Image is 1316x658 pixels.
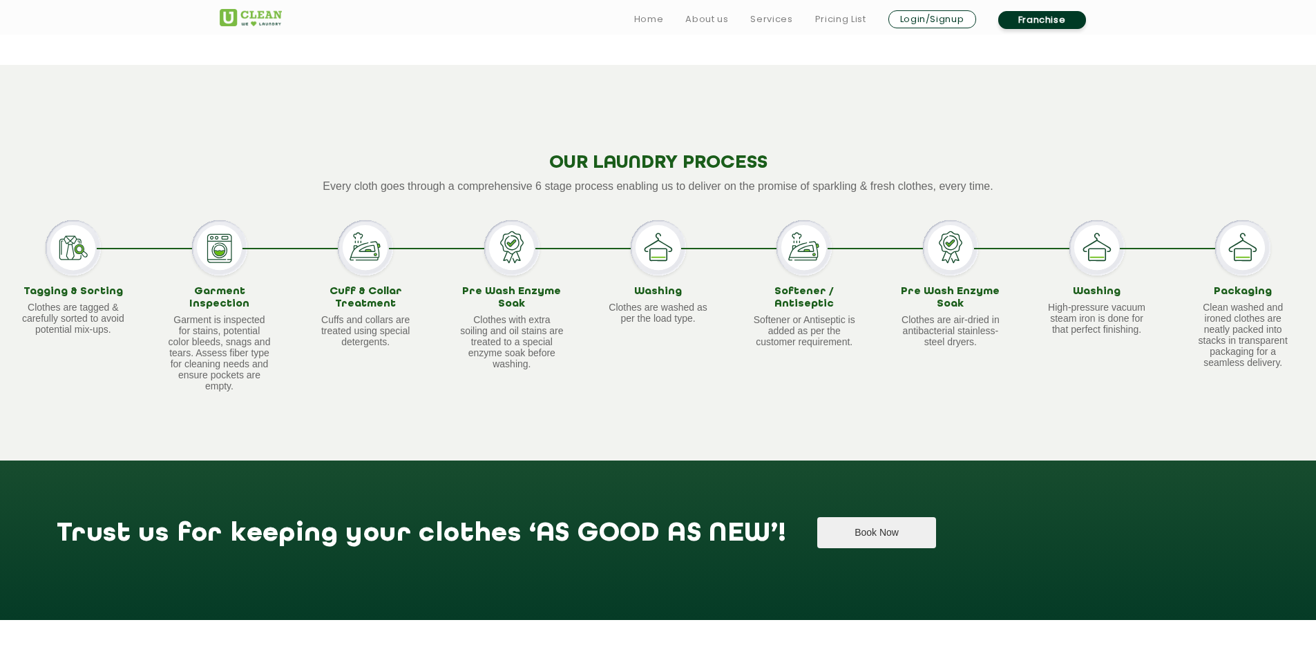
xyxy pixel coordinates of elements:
a: Home [634,11,664,28]
img: Packaging [1215,220,1270,275]
p: Clothes are washed as per the load type. [607,302,710,324]
a: Franchise [998,11,1086,29]
img: Washing [631,220,686,275]
p: Clothes are tagged & carefully sorted to avoid potential mix-ups. [21,302,125,335]
p: Softener or Antiseptic is added as per the customer requirement. [752,314,856,347]
a: Services [750,11,792,28]
img: Tagging & Sorting [46,220,101,275]
h3: Softener / Antiseptic [752,286,856,310]
h3: Tagging & Sorting [21,286,125,298]
img: Garment Inspection [192,220,247,275]
img: Pre Wash Enzyme Soak [484,220,540,275]
p: Clothes are air-dried in antibacterial stainless-steel dryers. [899,314,1002,347]
h3: Packaging [1191,286,1295,298]
h3: Cuff & Collar Treatment [314,286,417,310]
a: Login/Signup [888,10,976,28]
p: Clothes with extra soiling and oil stains are treated to a special enzyme soak before washing. [460,314,564,369]
img: Washing [1069,220,1125,275]
img: Cuff & Collar Treatment [338,220,393,275]
h3: Garment Inspection [168,286,271,310]
h3: Pre Wash Enzyme Soak [899,286,1002,310]
img: Pre Wash Enzyme Soak [923,220,978,275]
h1: Trust us for keeping your clothes ‘AS GOOD AS NEW’! [57,517,786,563]
img: UClean Laundry and Dry Cleaning [220,9,282,26]
p: High-pressure vacuum steam iron is done for that perfect finishing. [1045,302,1149,335]
img: Softener / Antiseptic [776,220,832,275]
h3: Washing [607,286,710,298]
h3: Pre Wash Enzyme Soak [460,286,564,310]
a: About us [685,11,728,28]
h3: Washing [1045,286,1149,298]
button: Book Now [817,517,935,548]
p: Clean washed and ironed clothes are neatly packed into stacks in transparent packaging for a seam... [1191,302,1295,368]
p: Cuffs and collars are treated using special detergents. [314,314,417,347]
a: Pricing List [815,11,866,28]
p: Garment is inspected for stains, potential color bleeds, snags and tears. Assess fiber type for c... [168,314,271,391]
